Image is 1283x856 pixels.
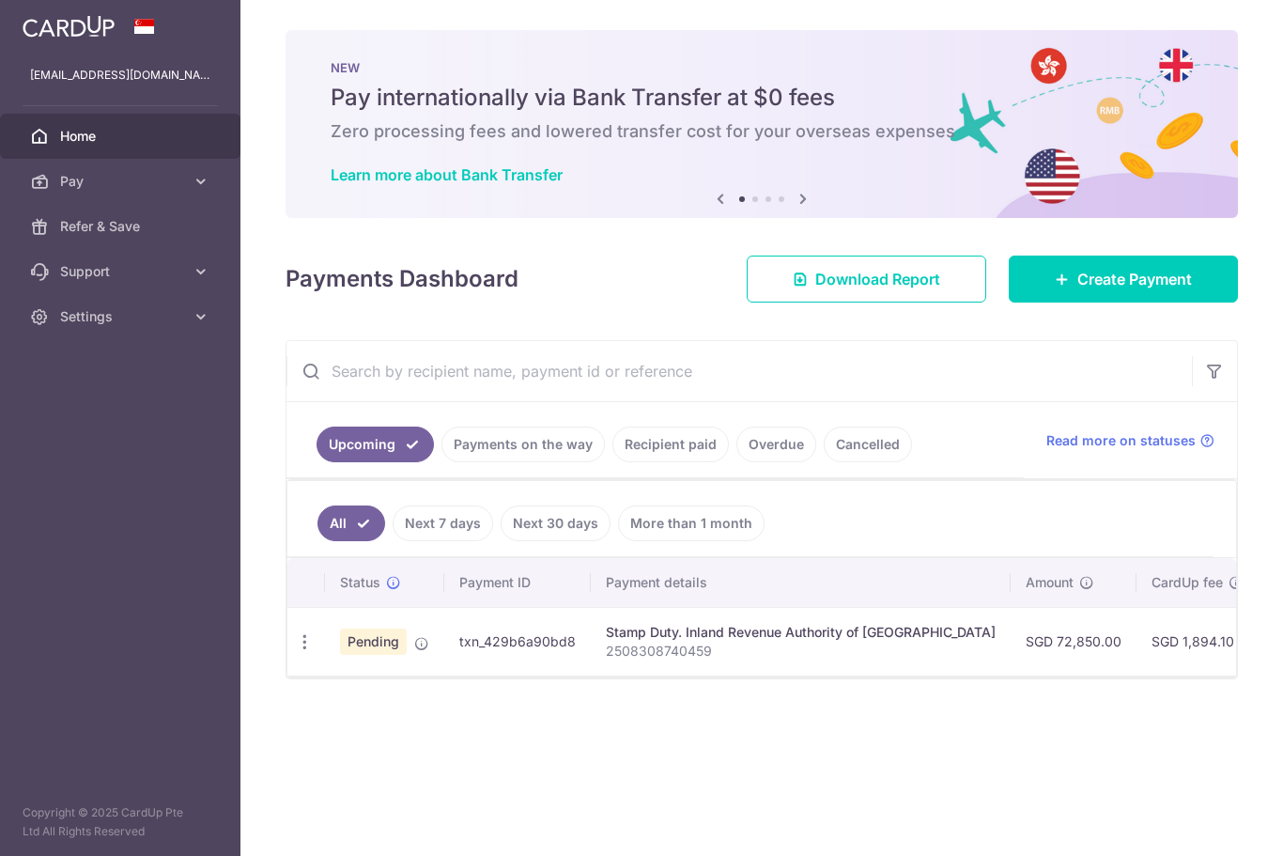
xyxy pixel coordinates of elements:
iframe: Opens a widget where you can find more information [1219,800,1264,847]
a: More than 1 month [618,506,765,541]
p: 2508308740459 [606,642,996,661]
div: Stamp Duty. Inland Revenue Authority of [GEOGRAPHIC_DATA] [606,623,996,642]
span: Status [340,573,380,592]
img: Bank transfer banner [286,30,1238,218]
td: SGD 72,850.00 [1011,607,1136,676]
input: Search by recipient name, payment id or reference [286,341,1192,401]
img: CardUp [23,15,115,38]
a: Recipient paid [612,427,729,462]
h5: Pay internationally via Bank Transfer at $0 fees [331,83,1193,113]
span: Settings [60,307,184,326]
td: txn_429b6a90bd8 [444,607,591,676]
span: Home [60,127,184,146]
span: CardUp fee [1152,573,1223,592]
a: Next 30 days [501,506,611,541]
span: Create Payment [1077,268,1192,290]
span: Amount [1026,573,1074,592]
a: Overdue [736,427,816,462]
a: Payments on the way [441,427,605,462]
p: NEW [331,60,1193,75]
a: Read more on statuses [1046,431,1214,450]
td: SGD 1,894.10 [1136,607,1259,676]
a: All [317,506,385,541]
a: Create Payment [1009,256,1238,303]
h4: Payments Dashboard [286,262,518,296]
span: Read more on statuses [1046,431,1196,450]
span: Pay [60,172,184,191]
p: [EMAIL_ADDRESS][DOMAIN_NAME] [30,66,210,85]
th: Payment ID [444,558,591,607]
span: Refer & Save [60,217,184,236]
span: Download Report [815,268,940,290]
a: Download Report [747,256,986,303]
a: Learn more about Bank Transfer [331,165,563,184]
a: Next 7 days [393,506,493,541]
span: Pending [340,629,407,655]
h6: Zero processing fees and lowered transfer cost for your overseas expenses [331,120,1193,143]
th: Payment details [591,558,1011,607]
span: Support [60,262,184,281]
a: Cancelled [824,427,912,462]
a: Upcoming [317,427,434,462]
